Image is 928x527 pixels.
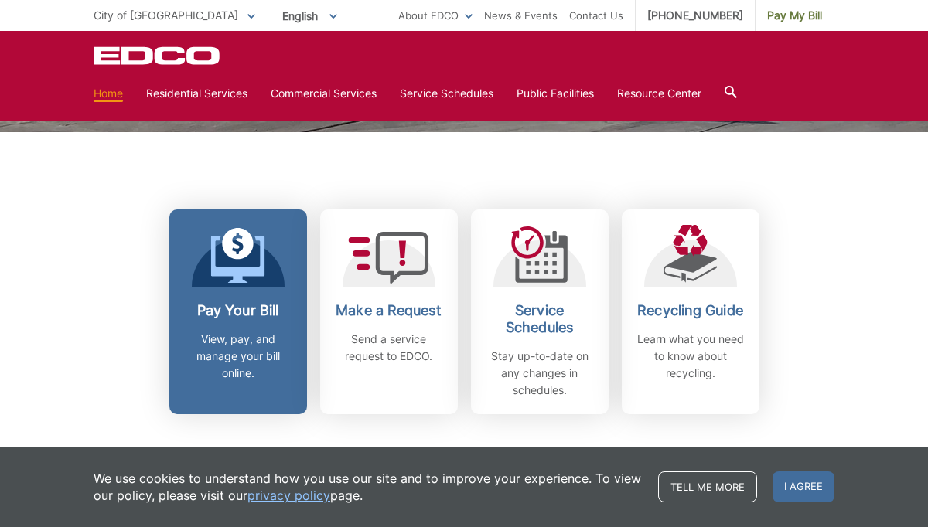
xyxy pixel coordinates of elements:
[94,8,238,22] span: City of [GEOGRAPHIC_DATA]
[94,470,643,504] p: We use cookies to understand how you use our site and to improve your experience. To view our pol...
[471,209,609,414] a: Service Schedules Stay up-to-date on any changes in schedules.
[181,302,295,319] h2: Pay Your Bill
[247,487,330,504] a: privacy policy
[569,7,623,24] a: Contact Us
[633,331,748,382] p: Learn what you need to know about recycling.
[169,209,307,414] a: Pay Your Bill View, pay, and manage your bill online.
[271,3,349,29] span: English
[483,302,597,336] h2: Service Schedules
[773,471,834,502] span: I agree
[271,85,377,102] a: Commercial Services
[94,85,123,102] a: Home
[517,85,594,102] a: Public Facilities
[332,331,446,365] p: Send a service request to EDCO.
[398,7,473,24] a: About EDCO
[400,85,493,102] a: Service Schedules
[658,471,757,502] a: Tell me more
[146,85,247,102] a: Residential Services
[484,7,558,24] a: News & Events
[320,209,458,414] a: Make a Request Send a service request to EDCO.
[181,331,295,382] p: View, pay, and manage your bill online.
[332,302,446,319] h2: Make a Request
[617,85,701,102] a: Resource Center
[633,302,748,319] h2: Recycling Guide
[94,46,222,65] a: EDCD logo. Return to the homepage.
[622,209,759,414] a: Recycling Guide Learn what you need to know about recycling.
[483,348,597,399] p: Stay up-to-date on any changes in schedules.
[767,7,822,24] span: Pay My Bill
